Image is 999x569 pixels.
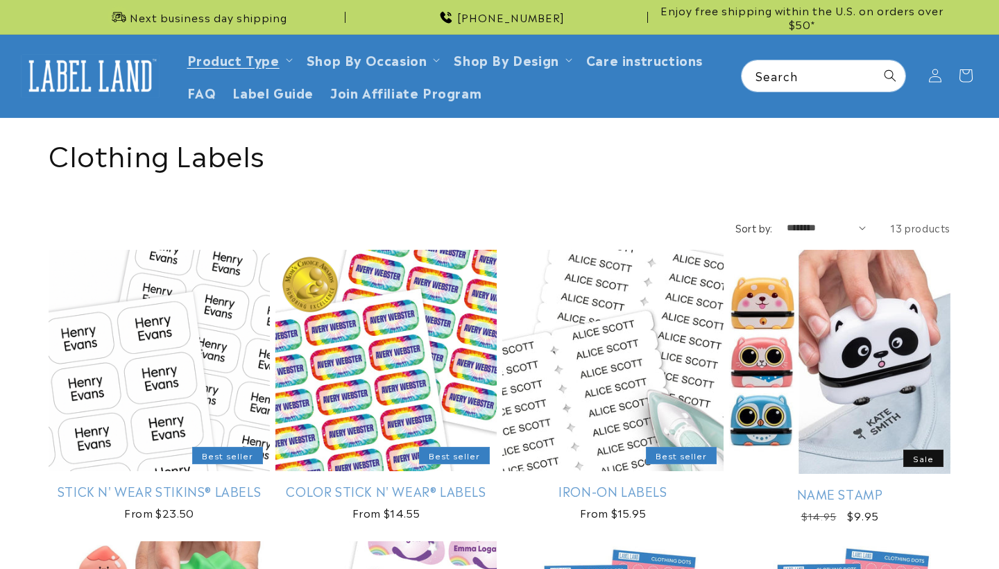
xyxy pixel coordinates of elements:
[187,84,216,100] span: FAQ
[586,51,703,67] span: Care instructions
[454,50,558,69] a: Shop By Design
[729,486,950,502] a: Name Stamp
[224,76,322,108] a: Label Guide
[330,84,481,100] span: Join Affiliate Program
[445,43,577,76] summary: Shop By Design
[179,76,225,108] a: FAQ
[21,54,160,97] img: Label Land
[49,135,950,171] h1: Clothing Labels
[307,51,427,67] span: Shop By Occasion
[16,49,165,103] a: Label Land
[130,10,287,24] span: Next business day shipping
[232,84,314,100] span: Label Guide
[578,43,711,76] a: Care instructions
[49,483,270,499] a: Stick N' Wear Stikins® Labels
[457,10,565,24] span: [PHONE_NUMBER]
[735,221,773,235] label: Sort by:
[502,483,724,499] a: Iron-On Labels
[187,50,280,69] a: Product Type
[322,76,490,108] a: Join Affiliate Program
[179,43,298,76] summary: Product Type
[875,60,905,91] button: Search
[298,43,446,76] summary: Shop By Occasion
[275,483,497,499] a: Color Stick N' Wear® Labels
[654,3,950,31] span: Enjoy free shipping within the U.S. on orders over $50*
[890,221,950,235] span: 13 products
